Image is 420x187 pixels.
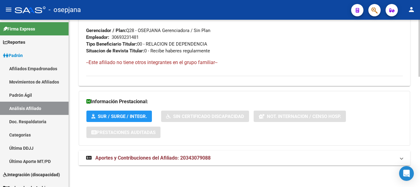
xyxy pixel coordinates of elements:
strong: Tipo Beneficiario Titular: [86,41,137,47]
strong: Empleador: [86,35,109,40]
span: 00 - RELACION DE DEPENDENCIA [86,41,207,47]
div: 30693231481 [112,34,139,41]
span: Reportes [3,39,25,46]
span: 0 - Recibe haberes regularmente [86,48,210,54]
div: Open Intercom Messenger [399,166,414,181]
span: Not. Internacion / Censo Hosp. [267,114,341,119]
h4: --Este afiliado no tiene otros integrantes en el grupo familiar-- [86,59,403,66]
strong: Gerenciador / Plan: [86,28,126,33]
button: Sin Certificado Discapacidad [161,111,249,122]
span: - osepjana [49,3,81,17]
h3: Información Prestacional: [86,97,402,106]
span: Sin Certificado Discapacidad [173,114,244,119]
button: SUR / SURGE / INTEGR. [86,111,152,122]
span: Q28 - OSEPJANA Gerenciadora / Sin Plan [86,28,210,33]
span: Firma Express [3,26,35,32]
strong: Situacion de Revista Titular: [86,48,144,54]
span: Aportes y Contribuciones del Afiliado: 20343079088 [95,155,211,161]
span: Integración (discapacidad) [3,171,60,178]
mat-icon: menu [5,6,12,13]
button: Prestaciones Auditadas [86,127,160,138]
span: SUR / SURGE / INTEGR. [98,114,147,119]
button: Not. Internacion / Censo Hosp. [254,111,346,122]
span: Prestaciones Auditadas [97,130,156,135]
mat-expansion-panel-header: Aportes y Contribuciones del Afiliado: 20343079088 [79,151,410,165]
mat-icon: person [408,6,415,13]
span: Padrón [3,52,23,59]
